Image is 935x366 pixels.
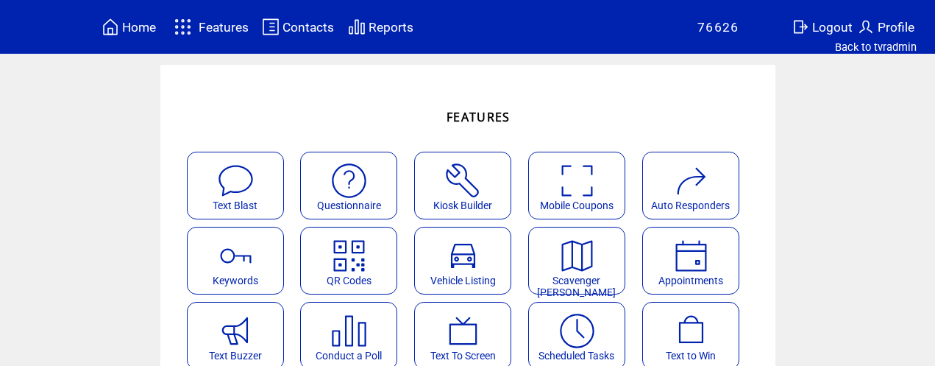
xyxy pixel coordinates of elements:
[213,275,258,286] span: Keywords
[187,152,294,219] a: Text Blast
[666,350,716,362] span: Text to Win
[642,152,749,219] a: Auto Responders
[327,275,371,286] span: QR Codes
[414,227,521,295] a: Vehicle Listing
[658,275,723,286] span: Appointments
[99,15,158,38] a: Home
[540,200,614,211] span: Mobile Coupons
[330,161,369,200] img: questionnaire.svg
[789,15,855,38] a: Logout
[216,236,255,275] img: keywords.svg
[369,20,413,35] span: Reports
[216,312,255,351] img: text-buzzer.svg
[444,236,483,275] img: vehicle-listing.svg
[444,161,483,200] img: tool%201.svg
[538,350,614,362] span: Scheduled Tasks
[430,275,496,286] span: Vehicle Listing
[187,227,294,295] a: Keywords
[209,350,262,362] span: Text Buzzer
[122,20,156,35] span: Home
[558,312,597,351] img: scheduled-tasks.svg
[330,236,369,275] img: qr.svg
[300,152,407,219] a: Questionnaire
[672,236,711,275] img: appointments.svg
[812,20,853,35] span: Logout
[168,13,251,41] a: Features
[651,200,730,211] span: Auto Responders
[282,20,334,35] span: Contacts
[672,312,711,351] img: text-to-win.svg
[317,200,381,211] span: Questionnaire
[216,161,255,200] img: text-blast.svg
[855,15,917,38] a: Profile
[348,18,366,36] img: chart.svg
[878,20,914,35] span: Profile
[316,350,382,362] span: Conduct a Poll
[558,236,597,275] img: scavenger.svg
[414,152,521,219] a: Kiosk Builder
[260,15,336,38] a: Contacts
[102,18,119,36] img: home.svg
[433,200,492,211] span: Kiosk Builder
[528,152,635,219] a: Mobile Coupons
[199,20,249,35] span: Features
[642,227,749,295] a: Appointments
[444,312,483,351] img: text-to-screen.svg
[213,200,257,211] span: Text Blast
[792,18,809,36] img: exit.svg
[835,41,917,54] a: Back to tvradmin
[330,312,369,351] img: poll.svg
[447,109,511,125] span: FEATURES
[430,350,496,362] span: Text To Screen
[672,161,711,200] img: auto-responders.svg
[528,227,635,295] a: Scavenger [PERSON_NAME]
[170,15,196,39] img: features.svg
[346,15,416,38] a: Reports
[262,18,280,36] img: contacts.svg
[537,275,616,298] span: Scavenger [PERSON_NAME]
[697,20,739,35] span: 76626
[558,161,597,200] img: coupons.svg
[857,18,875,36] img: profile.svg
[300,227,407,295] a: QR Codes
